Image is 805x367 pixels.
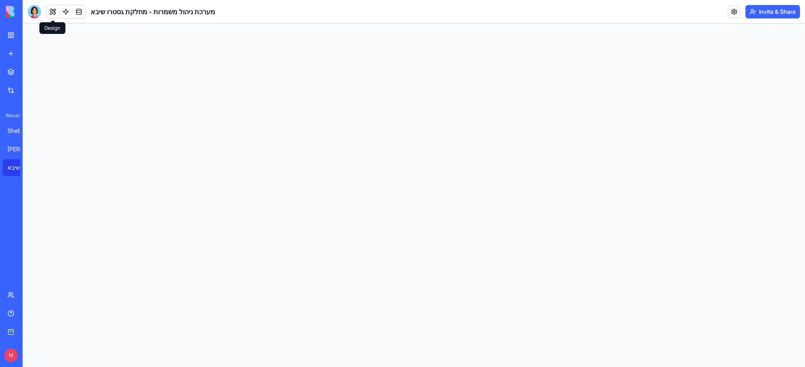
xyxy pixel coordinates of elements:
img: logo [6,6,58,18]
span: Recent [3,112,20,119]
div: Design [39,22,65,34]
a: [PERSON_NAME][MEDICAL_DATA] Shift Manager [3,141,36,158]
a: מערכת ניהול משמרות - מחלקת גסטרו שיבא [3,159,36,176]
span: M [4,349,18,362]
a: Sheba [MEDICAL_DATA] Shift Management [3,122,36,139]
div: Sheba [MEDICAL_DATA] Shift Management [8,127,31,135]
button: Invite & Share [745,5,800,18]
div: מערכת ניהול משמרות - מחלקת גסטרו שיבא [8,163,31,172]
div: [PERSON_NAME][MEDICAL_DATA] Shift Manager [8,145,31,153]
h1: מערכת ניהול משמרות - מחלקת גסטרו שיבא [91,7,215,17]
